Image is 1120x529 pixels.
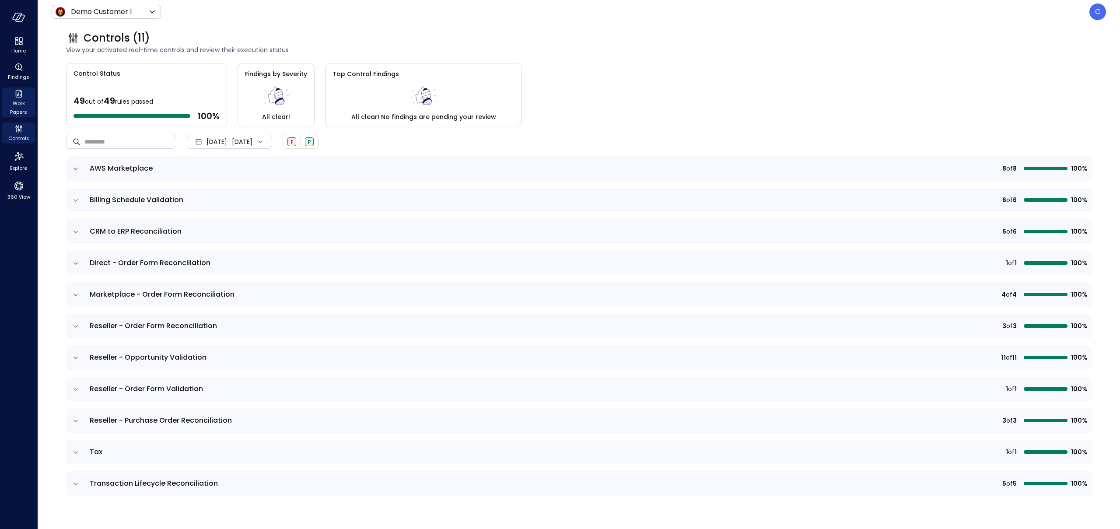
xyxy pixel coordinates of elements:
[308,138,311,146] span: P
[1002,321,1006,331] span: 3
[90,289,234,299] span: Marketplace - Order Form Reconciliation
[10,164,27,172] span: Explore
[2,88,35,117] div: Work Papers
[5,99,32,116] span: Work Papers
[90,258,210,268] span: Direct - Order Form Reconciliation
[1013,195,1017,205] span: 6
[90,226,182,236] span: CRM to ERP Reconciliation
[1071,447,1086,457] span: 100%
[2,61,35,82] div: Findings
[1006,384,1008,394] span: 1
[1071,290,1086,299] span: 100%
[1006,353,1012,362] span: of
[90,447,102,457] span: Tax
[1006,416,1013,425] span: of
[71,480,80,488] button: expand row
[1002,164,1006,173] span: 8
[1006,447,1008,457] span: 1
[7,193,30,201] span: 360 View
[1071,164,1086,173] span: 100%
[1071,227,1086,236] span: 100%
[71,385,80,394] button: expand row
[90,321,217,331] span: Reseller - Order Form Reconciliation
[1008,447,1015,457] span: of
[1071,321,1086,331] span: 100%
[1095,7,1100,17] p: C
[197,110,220,122] span: 100 %
[71,165,80,173] button: expand row
[71,196,80,205] button: expand row
[287,137,296,146] div: Failed
[1071,479,1086,488] span: 100%
[262,112,290,122] span: All clear!
[8,134,29,143] span: Controls
[66,45,1092,55] span: View your activated real-time controls and review their execution status
[1089,4,1106,20] div: Chris Wallace
[1008,384,1015,394] span: of
[71,7,132,17] p: Demo Customer 1
[1006,290,1012,299] span: of
[1013,416,1017,425] span: 3
[1006,227,1013,236] span: of
[1002,479,1006,488] span: 5
[90,384,203,394] span: Reseller - Order Form Validation
[84,31,150,45] span: Controls (11)
[351,112,496,122] span: All clear! No findings are pending your review
[90,195,183,205] span: Billing Schedule Validation
[332,70,399,78] span: Top Control Findings
[1012,290,1017,299] span: 4
[71,417,80,425] button: expand row
[55,7,66,17] img: Icon
[1071,384,1086,394] span: 100%
[1015,258,1017,268] span: 1
[1013,321,1017,331] span: 3
[1015,384,1017,394] span: 1
[1006,321,1013,331] span: of
[1002,227,1006,236] span: 6
[206,137,227,147] span: [DATE]
[2,179,35,202] div: 360 View
[1013,164,1017,173] span: 8
[1008,258,1015,268] span: of
[11,46,26,55] span: Home
[1006,479,1013,488] span: of
[1002,416,1006,425] span: 3
[71,354,80,362] button: expand row
[1071,353,1086,362] span: 100%
[90,163,153,173] span: AWS Marketplace
[71,259,80,268] button: expand row
[8,73,29,81] span: Findings
[73,95,85,107] span: 49
[71,448,80,457] button: expand row
[2,35,35,56] div: Home
[1071,258,1086,268] span: 100%
[1006,195,1013,205] span: of
[90,415,232,425] span: Reseller - Purchase Order Reconciliation
[1013,227,1017,236] span: 6
[1001,353,1006,362] span: 11
[305,137,314,146] div: Passed
[1015,447,1017,457] span: 1
[2,149,35,173] div: Explore
[1001,290,1006,299] span: 4
[1012,353,1017,362] span: 11
[1006,258,1008,268] span: 1
[104,95,115,107] span: 49
[66,63,120,78] span: Control Status
[1006,164,1013,173] span: of
[71,291,80,299] button: expand row
[90,352,206,362] span: Reseller - Opportunity Validation
[1002,195,1006,205] span: 6
[90,478,218,488] span: Transaction Lifecycle Reconciliation
[1013,479,1017,488] span: 5
[1071,416,1086,425] span: 100%
[1071,195,1086,205] span: 100%
[245,70,307,78] span: Findings by Severity
[85,97,104,106] span: out of
[290,138,294,146] span: F
[71,228,80,236] button: expand row
[115,97,153,106] span: rules passed
[71,322,80,331] button: expand row
[2,123,35,144] div: Controls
